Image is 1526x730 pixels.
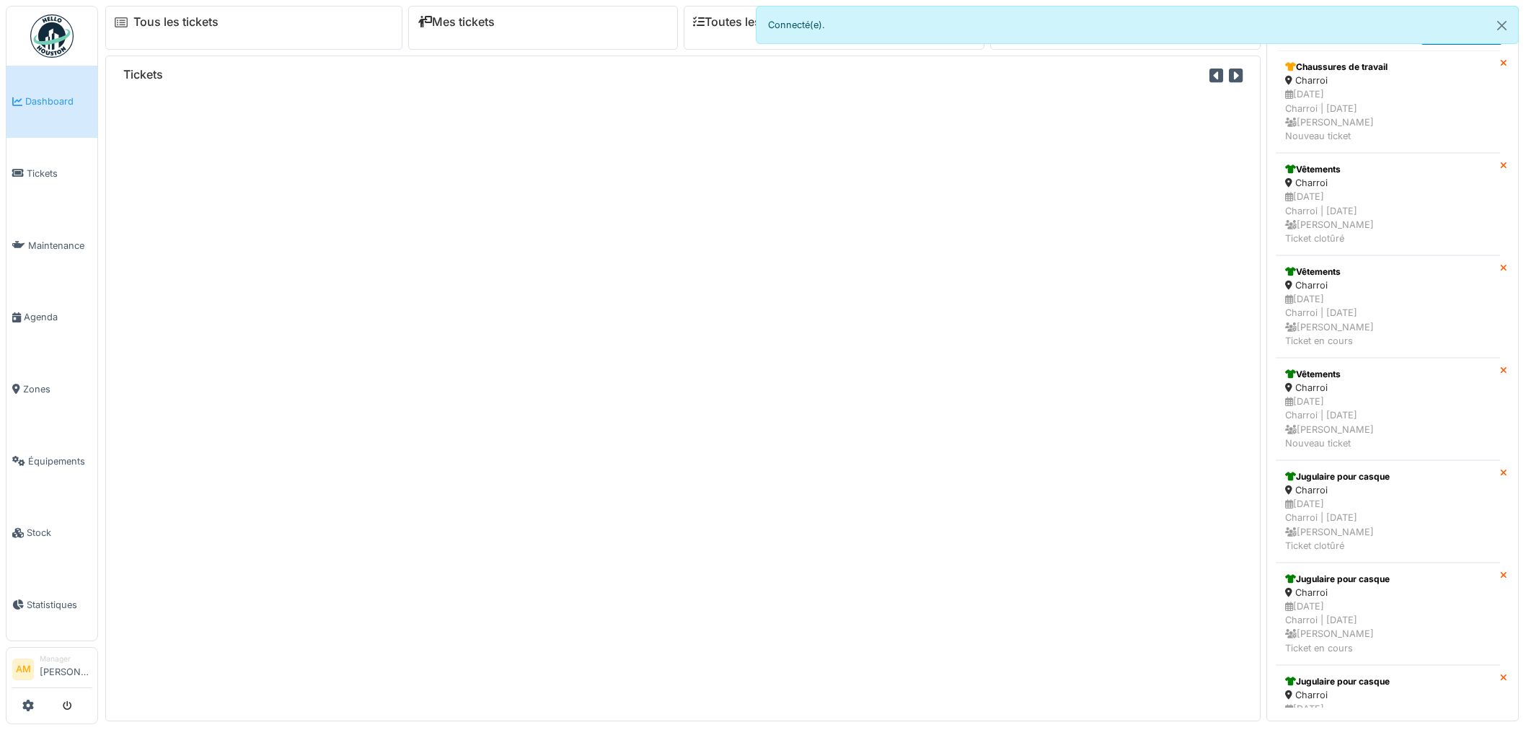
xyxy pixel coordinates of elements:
div: Charroi [1285,176,1491,190]
a: Stock [6,497,97,569]
span: Équipements [28,454,92,468]
span: Dashboard [25,94,92,108]
div: Charroi [1285,483,1491,497]
a: Tickets [6,138,97,210]
div: [DATE] Charroi | [DATE] [PERSON_NAME] Nouveau ticket [1285,395,1491,450]
div: Jugulaire pour casque [1285,470,1491,483]
span: Zones [23,382,92,396]
div: Charroi [1285,688,1491,702]
button: Close [1486,6,1518,45]
div: [DATE] Charroi | [DATE] [PERSON_NAME] Ticket en cours [1285,292,1491,348]
span: Maintenance [28,239,92,252]
div: Vêtements [1285,368,1491,381]
h6: Tickets [123,68,163,82]
div: [DATE] Charroi | [DATE] [PERSON_NAME] Ticket clotûré [1285,190,1491,245]
div: Charroi [1285,381,1491,395]
div: Charroi [1285,74,1491,87]
a: Chaussures de travail Charroi [DATE]Charroi | [DATE] [PERSON_NAME]Nouveau ticket [1276,50,1500,153]
a: Tous les tickets [133,15,219,29]
a: Toutes les tâches [693,15,801,29]
div: Vêtements [1285,163,1491,176]
div: Jugulaire pour casque [1285,573,1491,586]
div: [DATE] Charroi | [DATE] [PERSON_NAME] Nouveau ticket [1285,87,1491,143]
a: Maintenance [6,209,97,281]
span: Tickets [27,167,92,180]
div: Charroi [1285,278,1491,292]
div: Chaussures de travail [1285,61,1491,74]
a: Statistiques [6,569,97,641]
div: Manager [40,654,92,664]
div: Jugulaire pour casque [1285,675,1491,688]
a: Dashboard [6,66,97,138]
a: Zones [6,353,97,426]
a: Vêtements Charroi [DATE]Charroi | [DATE] [PERSON_NAME]Ticket clotûré [1276,153,1500,255]
a: Équipements [6,425,97,497]
a: AM Manager[PERSON_NAME] [12,654,92,688]
span: Agenda [24,310,92,324]
span: Stock [27,526,92,540]
a: Jugulaire pour casque Charroi [DATE]Charroi | [DATE] [PERSON_NAME]Ticket en cours [1276,563,1500,665]
div: Charroi [1285,586,1491,599]
div: [DATE] Charroi | [DATE] [PERSON_NAME] Ticket clotûré [1285,497,1491,553]
a: Vêtements Charroi [DATE]Charroi | [DATE] [PERSON_NAME]Ticket en cours [1276,255,1500,358]
a: Vêtements Charroi [DATE]Charroi | [DATE] [PERSON_NAME]Nouveau ticket [1276,358,1500,460]
a: Agenda [6,281,97,353]
li: AM [12,659,34,680]
div: Connecté(e). [756,6,1519,44]
span: Statistiques [27,598,92,612]
a: Jugulaire pour casque Charroi [DATE]Charroi | [DATE] [PERSON_NAME]Ticket clotûré [1276,460,1500,563]
li: [PERSON_NAME] [40,654,92,685]
div: [DATE] Charroi | [DATE] [PERSON_NAME] Ticket en cours [1285,599,1491,655]
a: Mes tickets [418,15,495,29]
img: Badge_color-CXgf-gQk.svg [30,14,74,58]
div: Vêtements [1285,265,1491,278]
